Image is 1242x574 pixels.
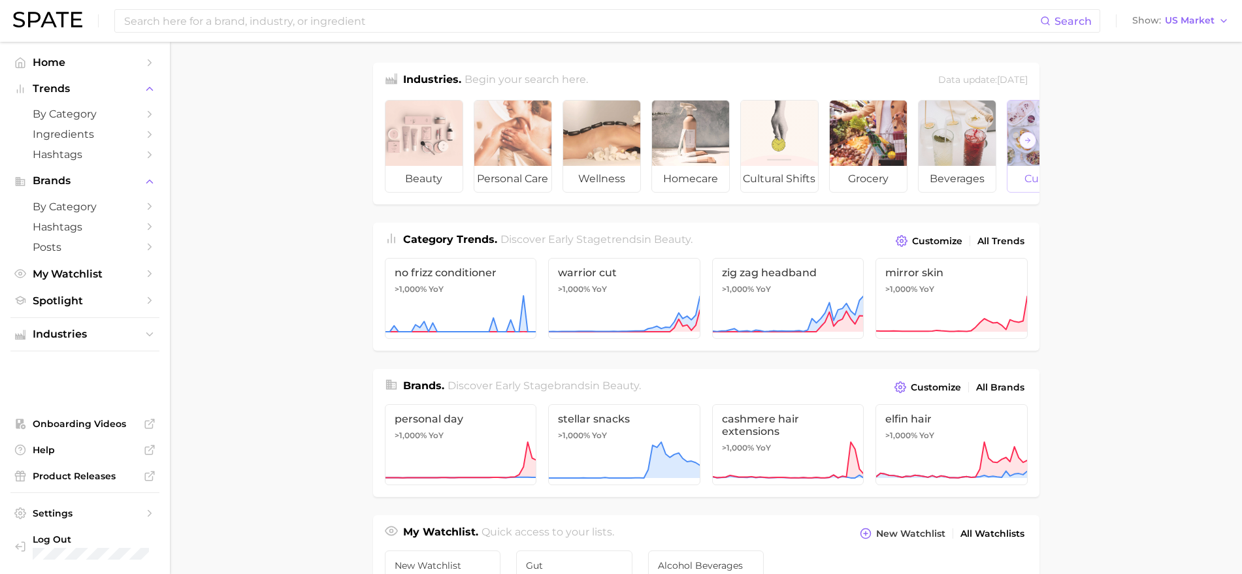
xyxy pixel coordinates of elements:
[558,284,590,294] span: >1,000%
[10,104,159,124] a: by Category
[385,166,463,192] span: beauty
[33,221,137,233] span: Hashtags
[10,124,159,144] a: Ingredients
[474,166,551,192] span: personal care
[892,232,965,250] button: Customize
[548,258,700,339] a: warrior cut>1,000% YoY
[1129,12,1232,29] button: ShowUS Market
[957,525,1028,543] a: All Watchlists
[465,72,588,89] h2: Begin your search here.
[885,284,917,294] span: >1,000%
[1132,17,1161,24] span: Show
[885,430,917,440] span: >1,000%
[712,404,864,485] a: cashmere hair extensions>1,000% YoY
[13,12,82,27] img: SPATE
[651,100,730,193] a: homecare
[722,413,855,438] span: cashmere hair extensions
[918,100,996,193] a: beverages
[10,466,159,486] a: Product Releases
[10,52,159,72] a: Home
[911,382,961,393] span: Customize
[33,56,137,69] span: Home
[526,560,623,571] span: Gut
[403,524,478,543] h1: My Watchlist.
[448,379,641,392] span: Discover Early Stage brands in .
[563,166,640,192] span: wellness
[10,171,159,191] button: Brands
[830,166,907,192] span: grocery
[658,560,755,571] span: Alcohol Beverages
[33,148,137,161] span: Hashtags
[558,413,691,425] span: stellar snacks
[33,534,149,545] span: Log Out
[403,379,444,392] span: Brands .
[885,266,1018,279] span: mirror skin
[33,128,137,140] span: Ingredients
[385,100,463,193] a: beauty
[33,507,137,519] span: Settings
[403,72,461,89] h1: Industries.
[919,284,934,295] span: YoY
[395,266,527,279] span: no frizz conditioner
[482,524,614,543] h2: Quick access to your lists.
[395,560,491,571] span: New Watchlist
[558,266,691,279] span: warrior cut
[33,175,137,187] span: Brands
[33,444,137,456] span: Help
[712,258,864,339] a: zig zag headband>1,000% YoY
[33,328,137,340] span: Industries
[756,284,771,295] span: YoY
[123,10,1040,32] input: Search here for a brand, industry, or ingredient
[33,241,137,253] span: Posts
[548,404,700,485] a: stellar snacks>1,000% YoY
[10,530,159,564] a: Log out. Currently logged in with e-mail roberto.salas@iff.com.
[976,382,1024,393] span: All Brands
[385,404,537,485] a: personal day>1,000% YoY
[33,200,137,213] span: by Category
[33,470,137,482] span: Product Releases
[592,284,607,295] span: YoY
[919,166,996,192] span: beverages
[33,418,137,430] span: Onboarding Videos
[974,232,1028,250] a: All Trends
[960,528,1024,539] span: All Watchlists
[592,430,607,441] span: YoY
[912,236,962,247] span: Customize
[10,503,159,523] a: Settings
[385,258,537,339] a: no frizz conditioner>1,000% YoY
[10,291,159,311] a: Spotlight
[722,284,754,294] span: >1,000%
[429,284,444,295] span: YoY
[875,404,1028,485] a: elfin hair>1,000% YoY
[10,325,159,344] button: Industries
[938,72,1028,89] div: Data update: [DATE]
[875,258,1028,339] a: mirror skin>1,000% YoY
[1165,17,1215,24] span: US Market
[722,266,855,279] span: zig zag headband
[10,217,159,237] a: Hashtags
[395,413,527,425] span: personal day
[857,524,948,543] button: New Watchlist
[919,430,934,441] span: YoY
[395,284,427,294] span: >1,000%
[10,264,159,284] a: My Watchlist
[885,413,1018,425] span: elfin hair
[10,197,159,217] a: by Category
[403,233,497,246] span: Category Trends .
[474,100,552,193] a: personal care
[395,430,427,440] span: >1,000%
[10,79,159,99] button: Trends
[973,379,1028,396] a: All Brands
[558,430,590,440] span: >1,000%
[33,108,137,120] span: by Category
[10,440,159,460] a: Help
[500,233,693,246] span: Discover Early Stage trends in .
[1007,166,1085,192] span: culinary
[891,378,964,396] button: Customize
[756,443,771,453] span: YoY
[876,528,945,539] span: New Watchlist
[1054,15,1092,27] span: Search
[654,233,691,246] span: beauty
[33,83,137,95] span: Trends
[741,166,818,192] span: cultural shifts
